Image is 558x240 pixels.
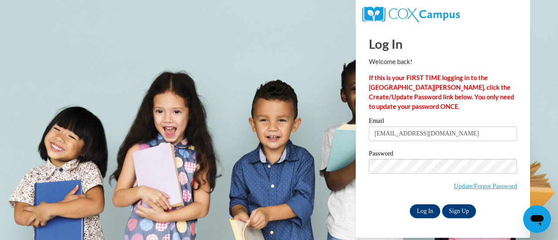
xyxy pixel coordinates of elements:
p: Welcome back! [369,57,517,67]
img: COX Campus [362,7,460,22]
label: Password [369,150,517,159]
a: Sign Up [442,204,476,218]
input: Log In [410,204,440,218]
iframe: Button to launch messaging window [523,205,551,233]
strong: If this is your FIRST TIME logging in to the [GEOGRAPHIC_DATA][PERSON_NAME], click the Create/Upd... [369,74,514,110]
h1: Log In [369,35,517,53]
label: Email [369,118,517,126]
a: Update/Forgot Password [454,183,517,189]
